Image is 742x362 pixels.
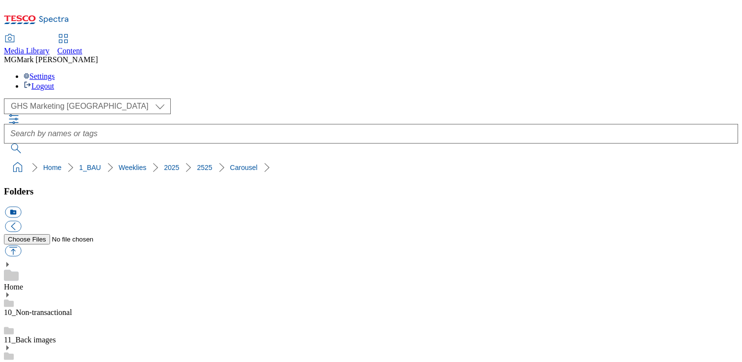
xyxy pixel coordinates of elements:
[4,124,738,144] input: Search by names or tags
[79,164,101,171] a: 1_BAU
[43,164,61,171] a: Home
[17,55,98,64] span: Mark [PERSON_NAME]
[10,160,26,175] a: home
[24,82,54,90] a: Logout
[4,55,17,64] span: MG
[230,164,258,171] a: Carousel
[4,308,72,316] a: 10_Non-transactional
[4,283,23,291] a: Home
[57,47,82,55] span: Content
[4,336,56,344] a: 11_Back images
[57,35,82,55] a: Content
[119,164,147,171] a: Weeklies
[4,47,50,55] span: Media Library
[4,186,738,197] h3: Folders
[24,72,55,80] a: Settings
[197,164,212,171] a: 2525
[4,35,50,55] a: Media Library
[4,158,738,177] nav: breadcrumb
[164,164,179,171] a: 2025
